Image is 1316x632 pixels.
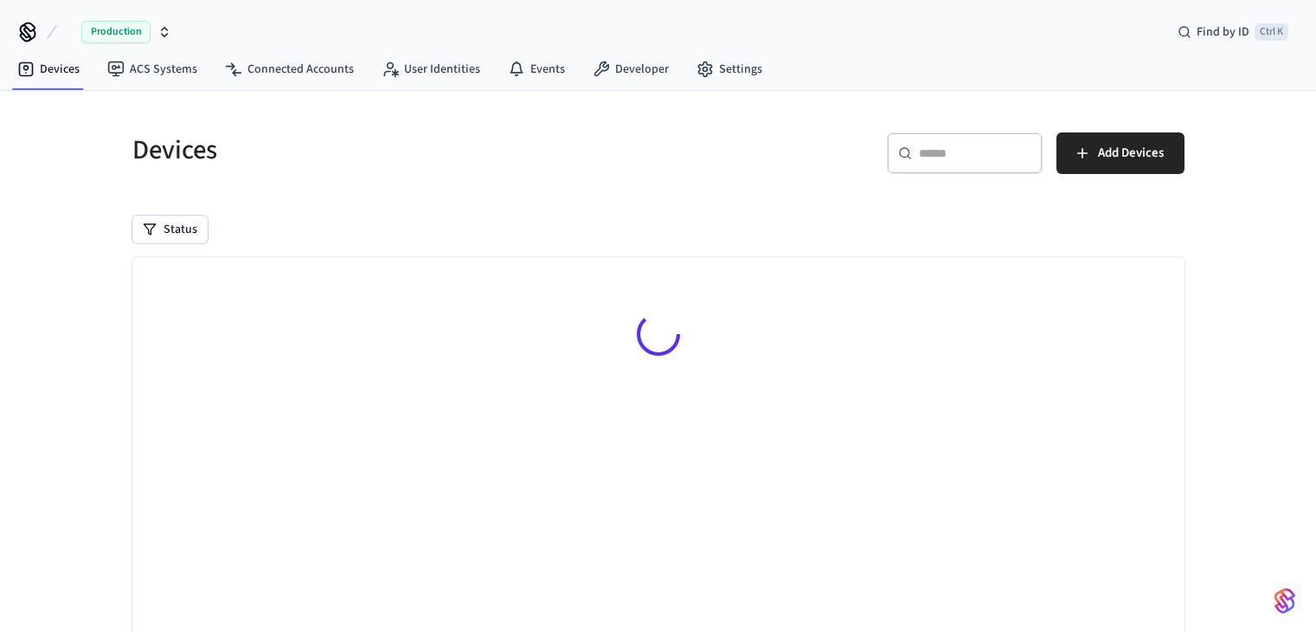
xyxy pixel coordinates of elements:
[81,21,151,43] span: Production
[494,54,579,85] a: Events
[132,216,208,243] button: Status
[1056,132,1184,174] button: Add Devices
[368,54,494,85] a: User Identities
[1164,16,1302,48] div: Find by IDCtrl K
[93,54,211,85] a: ACS Systems
[1255,23,1288,41] span: Ctrl K
[683,54,776,85] a: Settings
[3,54,93,85] a: Devices
[1197,23,1249,41] span: Find by ID
[211,54,368,85] a: Connected Accounts
[1274,587,1295,615] img: SeamLogoGradient.69752ec5.svg
[132,132,648,168] h5: Devices
[1098,142,1164,164] span: Add Devices
[579,54,683,85] a: Developer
